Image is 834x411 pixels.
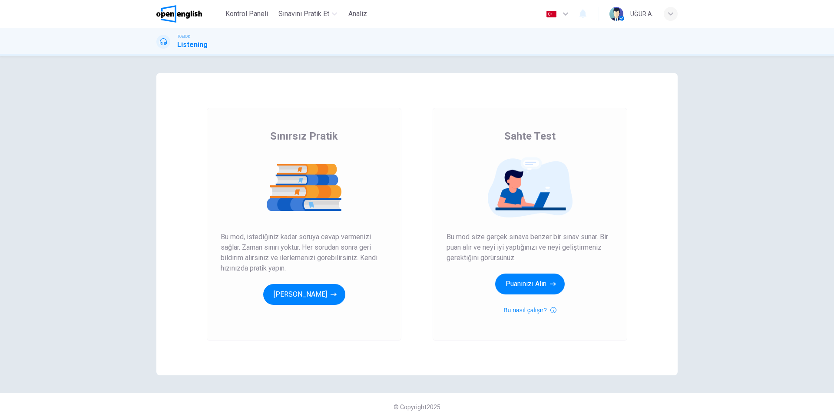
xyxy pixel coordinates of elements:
img: Profile picture [609,7,623,21]
div: UĞUR A. [630,9,653,19]
span: Sınavını Pratik Et [278,9,329,19]
span: Analiz [348,9,367,19]
span: Bu mod size gerçek sınava benzer bir sınav sunar. Bir puan alır ve neyi iyi yaptığınızı ve neyi g... [447,232,613,263]
span: Bu mod, istediğiniz kadar soruya cevap vermenizi sağlar. Zaman sınırı yoktur. Her sorudan sonra g... [221,232,387,274]
a: OpenEnglish logo [156,5,222,23]
button: Bu nasıl çalışır? [503,305,556,315]
button: Sınavını Pratik Et [275,6,341,22]
img: tr [546,11,557,17]
button: Puanınızı Alın [495,274,565,294]
span: Sahte Test [504,129,556,143]
span: © Copyright 2025 [394,404,440,411]
button: Analiz [344,6,372,22]
button: Kontrol Paneli [222,6,271,22]
span: TOEIC® [177,33,190,40]
img: OpenEnglish logo [156,5,202,23]
button: [PERSON_NAME] [263,284,345,305]
h1: Listening [177,40,208,50]
span: Kontrol Paneli [225,9,268,19]
span: Sınırsız Pratik [270,129,338,143]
